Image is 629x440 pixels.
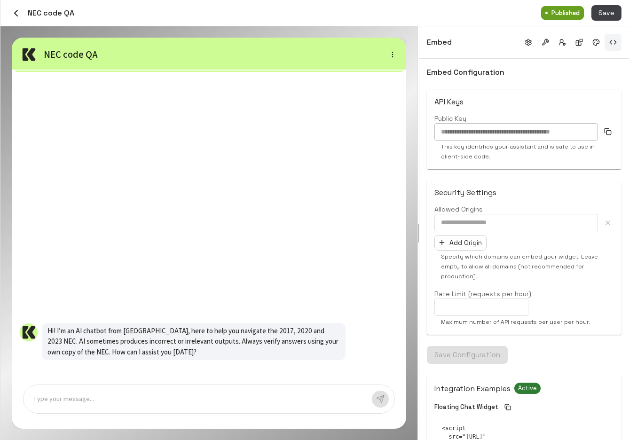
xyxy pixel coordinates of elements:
h6: Embed [427,36,452,48]
p: Hi! I’m an AI chatbot from [GEOGRAPHIC_DATA], here to help you navigate the 2017, 2020 and 2023 N... [47,326,340,358]
p: Specify which domains can embed your widget. Leave empty to allow all domains (not recommended fo... [441,252,607,282]
button: Add Origin [434,235,487,251]
span: Active [514,384,541,393]
h6: Integration Examples [434,384,511,393]
p: Floating Chat Widget [434,403,498,412]
h6: API Keys [434,97,614,106]
label: Allowed Origins [434,204,614,214]
button: Integrations [571,34,588,51]
h6: Embed Configuration [427,66,621,79]
button: Access [554,34,571,51]
h6: Security Settings [434,188,614,197]
label: Public Key [434,114,614,123]
button: Branding [588,34,605,51]
button: Basic info [520,34,537,51]
p: Maximum number of API requests per user per hour. [441,317,607,327]
p: This key identifies your assistant and is safe to use in client-side code. [441,142,607,162]
label: Rate Limit (requests per hour) [434,289,614,299]
button: Embed [605,34,621,51]
button: Tools [537,34,554,51]
p: NEC code QA [44,47,304,62]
